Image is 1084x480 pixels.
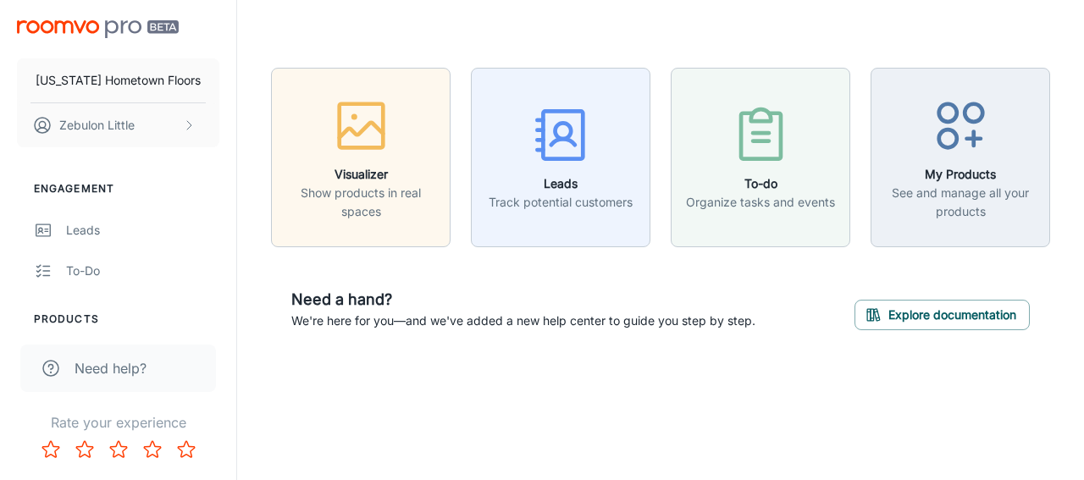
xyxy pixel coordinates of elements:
button: Explore documentation [854,300,1030,330]
button: My ProductsSee and manage all your products [871,68,1050,247]
div: To-do [66,262,219,280]
h6: My Products [882,165,1039,184]
div: Leads [66,221,219,240]
h6: Visualizer [282,165,440,184]
img: Roomvo PRO Beta [17,20,179,38]
button: LeadsTrack potential customers [471,68,650,247]
a: Explore documentation [854,305,1030,322]
a: My ProductsSee and manage all your products [871,147,1050,164]
span: Need help? [75,358,147,378]
h6: Need a hand? [291,288,755,312]
p: Zebulon Little [59,116,135,135]
a: LeadsTrack potential customers [471,147,650,164]
h6: To-do [686,174,835,193]
a: To-doOrganize tasks and events [671,147,850,164]
p: Organize tasks and events [686,193,835,212]
p: We're here for you—and we've added a new help center to guide you step by step. [291,312,755,330]
p: Show products in real spaces [282,184,440,221]
h6: Leads [489,174,633,193]
p: Track potential customers [489,193,633,212]
button: To-doOrganize tasks and events [671,68,850,247]
p: Rate your experience [14,412,223,433]
button: [US_STATE] Hometown Floors [17,58,219,102]
p: [US_STATE] Hometown Floors [36,71,201,90]
button: VisualizerShow products in real spaces [271,68,451,247]
button: Zebulon Little [17,103,219,147]
p: See and manage all your products [882,184,1039,221]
